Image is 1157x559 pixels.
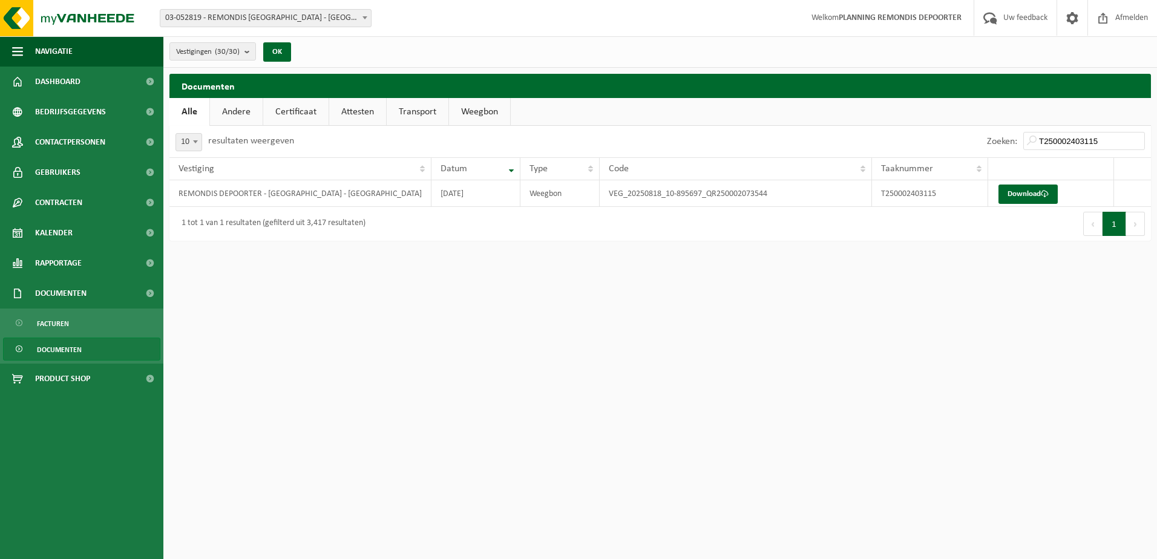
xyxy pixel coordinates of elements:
span: Datum [441,164,467,174]
a: Download [998,185,1058,204]
span: Vestiging [179,164,214,174]
span: 10 [175,133,202,151]
span: 10 [176,134,202,151]
a: Weegbon [449,98,510,126]
button: Vestigingen(30/30) [169,42,256,60]
a: Andere [210,98,263,126]
span: 03-052819 - REMONDIS WEST-VLAANDEREN - OOSTENDE [160,10,371,27]
span: Taaknummer [881,164,933,174]
span: Type [529,164,548,174]
div: 1 tot 1 van 1 resultaten (gefilterd uit 3,417 resultaten) [175,213,365,235]
span: Bedrijfsgegevens [35,97,106,127]
span: Vestigingen [176,43,240,61]
td: T250002403115 [872,180,988,207]
h2: Documenten [169,74,1151,97]
button: OK [263,42,291,62]
td: REMONDIS DEPOORTER - [GEOGRAPHIC_DATA] - [GEOGRAPHIC_DATA] [169,180,431,207]
span: Contracten [35,188,82,218]
span: Gebruikers [35,157,80,188]
a: Certificaat [263,98,329,126]
span: Facturen [37,312,69,335]
a: Documenten [3,338,160,361]
td: Weegbon [520,180,599,207]
strong: PLANNING REMONDIS DEPOORTER [839,13,962,22]
span: Documenten [37,338,82,361]
button: Next [1126,212,1145,236]
span: Navigatie [35,36,73,67]
span: Rapportage [35,248,82,278]
button: Previous [1083,212,1103,236]
span: Documenten [35,278,87,309]
a: Alle [169,98,209,126]
a: Transport [387,98,448,126]
span: 03-052819 - REMONDIS WEST-VLAANDEREN - OOSTENDE [160,9,372,27]
button: 1 [1103,212,1126,236]
count: (30/30) [215,48,240,56]
span: Contactpersonen [35,127,105,157]
label: resultaten weergeven [208,136,294,146]
span: Code [609,164,629,174]
label: Zoeken: [987,137,1017,146]
td: VEG_20250818_10-895697_QR250002073544 [600,180,872,207]
span: Dashboard [35,67,80,97]
a: Attesten [329,98,386,126]
span: Kalender [35,218,73,248]
td: [DATE] [431,180,520,207]
span: Product Shop [35,364,90,394]
a: Facturen [3,312,160,335]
